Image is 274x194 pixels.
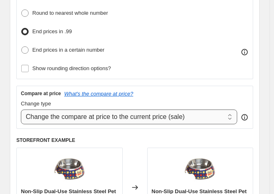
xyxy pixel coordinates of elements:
[64,91,133,97] button: What's the compare at price?
[240,113,249,121] div: help
[32,65,111,71] span: Show rounding direction options?
[184,152,216,185] img: 3ZkQi0oQUJzhRO3j_80x.webp
[21,90,61,97] h3: Compare at price
[32,28,72,34] span: End prices in .99
[53,152,86,185] img: 3ZkQi0oQUJzhRO3j_80x.webp
[16,137,253,144] h6: STOREFRONT EXAMPLE
[32,47,104,53] span: End prices in a certain number
[32,10,108,16] span: Round to nearest whole number
[21,100,51,107] span: Change type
